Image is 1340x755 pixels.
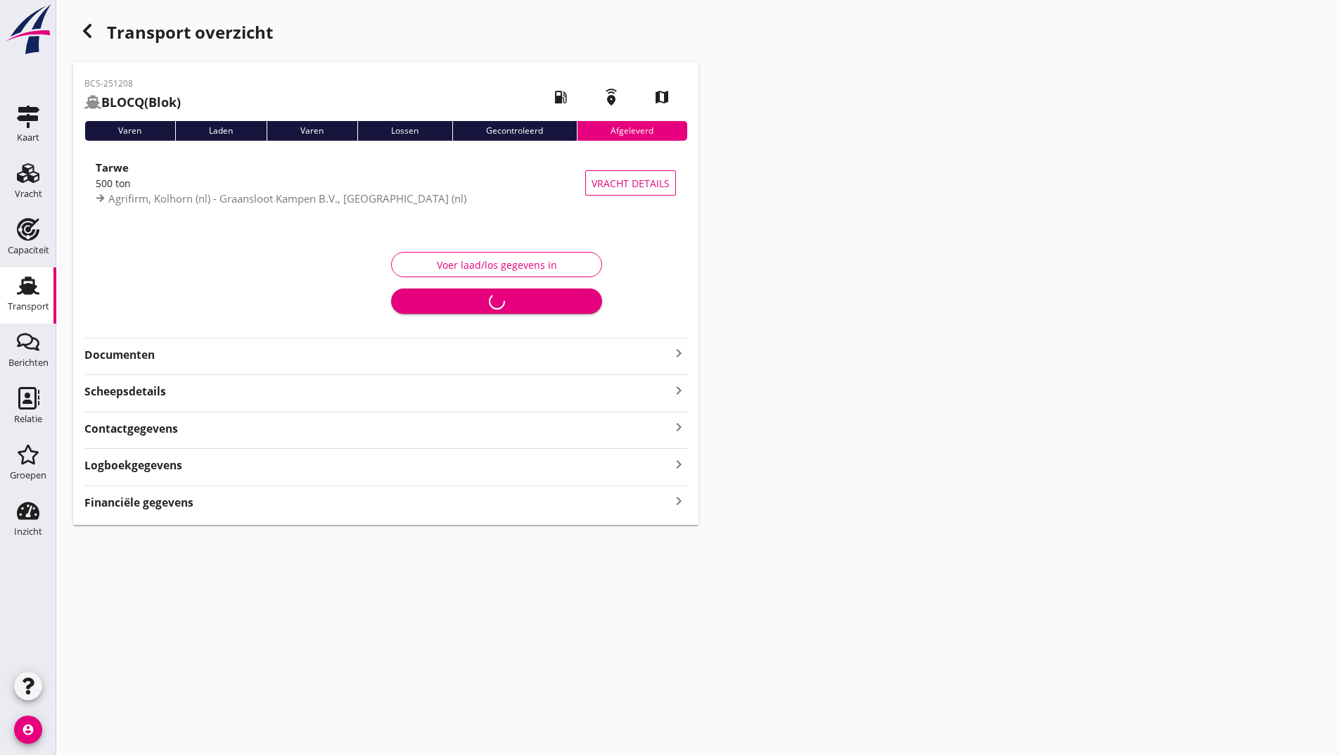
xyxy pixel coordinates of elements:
strong: Logboekgegevens [84,457,182,474]
div: Groepen [10,471,46,480]
div: Capaciteit [8,246,49,255]
strong: Financiële gegevens [84,495,193,511]
button: Voer laad/los gegevens in [391,252,602,277]
strong: Tarwe [96,160,129,175]
div: Varen [84,121,175,141]
i: keyboard_arrow_right [670,455,687,474]
div: Afgeleverd [577,121,687,141]
div: Relatie [14,414,42,424]
button: Vracht details [585,170,676,196]
i: keyboard_arrow_right [670,492,687,511]
div: Laden [175,121,267,141]
a: Tarwe500 tonAgrifirm, Kolhorn (nl) - Graansloot Kampen B.V., [GEOGRAPHIC_DATA] (nl)Vracht details [84,152,687,214]
div: Lossen [357,121,452,141]
strong: Contactgegevens [84,421,178,437]
i: keyboard_arrow_right [670,381,687,400]
p: BCS-251208 [84,77,181,90]
strong: BLOCQ [101,94,144,110]
span: Agrifirm, Kolhorn (nl) - Graansloot Kampen B.V., [GEOGRAPHIC_DATA] (nl) [108,191,466,205]
i: emergency_share [592,77,631,117]
div: Kaart [17,133,39,142]
i: keyboard_arrow_right [670,345,687,362]
div: Transport [8,302,49,311]
i: account_circle [14,716,42,744]
strong: Scheepsdetails [84,383,166,400]
h1: Transport overzicht [73,17,698,62]
div: 500 ton [96,176,585,191]
i: keyboard_arrow_right [670,418,687,437]
h2: (Blok) [84,93,181,112]
i: map [642,77,682,117]
div: Varen [267,121,357,141]
span: Vracht details [592,176,670,191]
i: local_gas_station [541,77,580,117]
div: Berichten [8,358,49,367]
div: Vracht [15,189,42,198]
div: Gecontroleerd [452,121,577,141]
div: Inzicht [14,527,42,536]
strong: Documenten [84,347,670,363]
img: logo-small.a267ee39.svg [3,4,53,56]
div: Voer laad/los gegevens in [403,258,590,272]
